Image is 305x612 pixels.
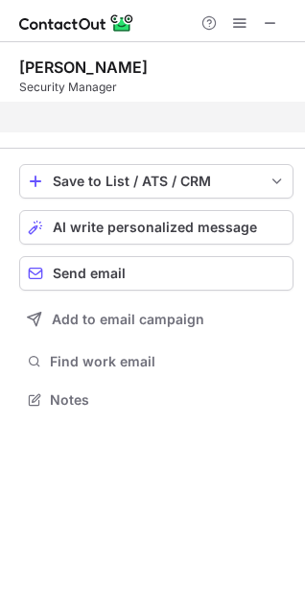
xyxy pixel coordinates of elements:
[53,266,126,281] span: Send email
[53,220,257,235] span: AI write personalized message
[19,12,134,35] img: ContactOut v5.3.10
[19,256,293,291] button: Send email
[53,174,260,189] div: Save to List / ATS / CRM
[50,353,286,370] span: Find work email
[19,164,293,199] button: save-profile-one-click
[50,391,286,409] span: Notes
[19,387,293,413] button: Notes
[19,348,293,375] button: Find work email
[19,302,293,337] button: Add to email campaign
[52,312,204,327] span: Add to email campaign
[19,210,293,245] button: AI write personalized message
